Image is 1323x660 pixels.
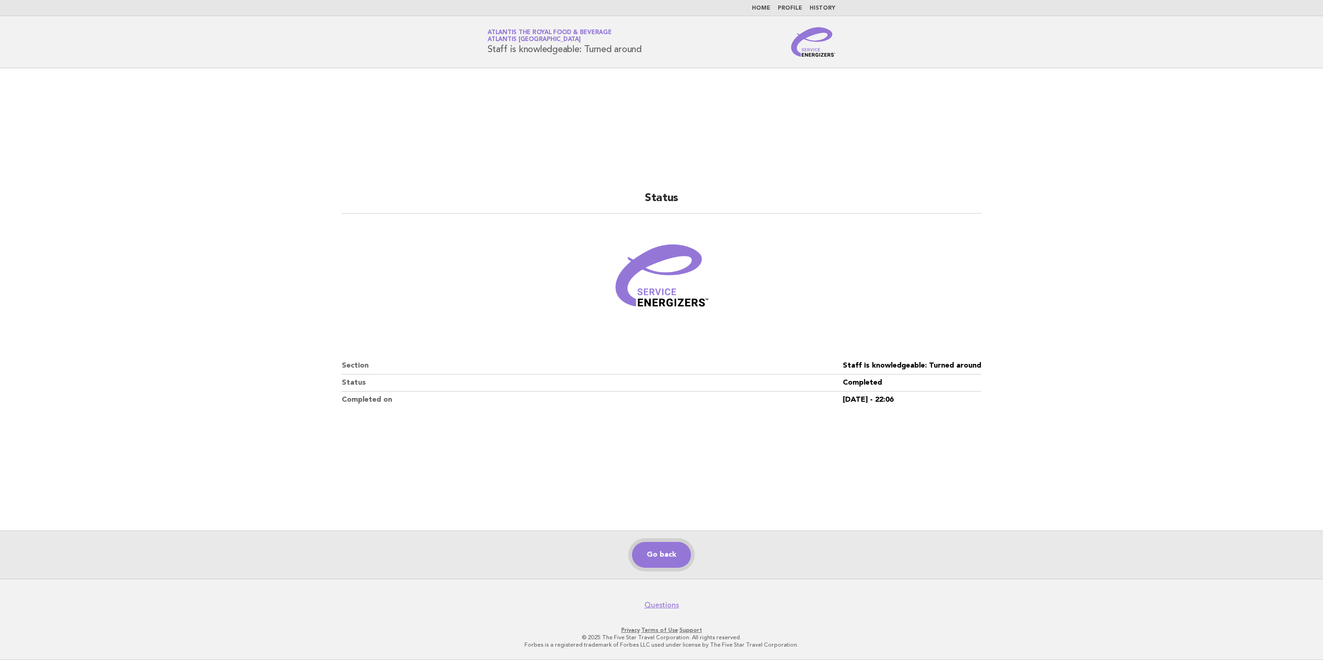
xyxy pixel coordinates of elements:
[778,6,802,11] a: Profile
[606,225,717,335] img: Verified
[342,191,981,214] h2: Status
[488,37,581,43] span: Atlantis [GEOGRAPHIC_DATA]
[679,627,702,633] a: Support
[488,30,612,42] a: Atlantis the Royal Food & BeverageAtlantis [GEOGRAPHIC_DATA]
[488,30,642,54] h1: Staff is knowledgeable: Turned around
[379,634,944,641] p: © 2025 The Five Star Travel Corporation. All rights reserved.
[342,392,843,408] dt: Completed on
[843,375,981,392] dd: Completed
[342,357,843,375] dt: Section
[791,27,835,57] img: Service Energizers
[810,6,835,11] a: History
[843,357,981,375] dd: Staff is knowledgeable: Turned around
[342,375,843,392] dt: Status
[379,626,944,634] p: · ·
[843,392,981,408] dd: [DATE] - 22:06
[621,627,640,633] a: Privacy
[644,601,679,610] a: Questions
[379,641,944,648] p: Forbes is a registered trademark of Forbes LLC used under license by The Five Star Travel Corpora...
[641,627,678,633] a: Terms of Use
[752,6,770,11] a: Home
[632,542,691,568] a: Go back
